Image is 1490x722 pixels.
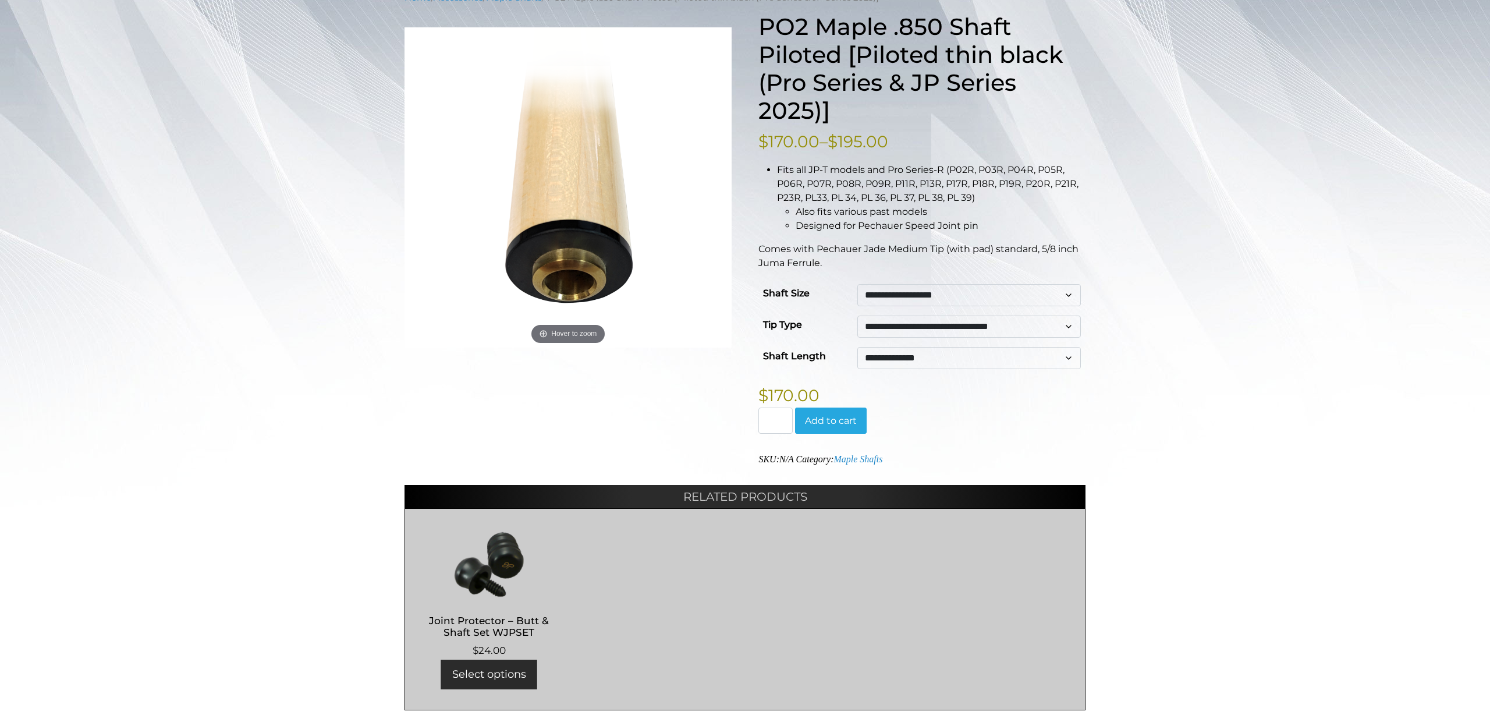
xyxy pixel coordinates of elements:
li: Fits all JP-T models and Pro Series-R (P02R, P03R, P04R, P05R, P06R, P07R, P08R, P09R, P11R, P13R... [777,163,1085,233]
h1: PO2 Maple .850 Shaft Piloted [Piloted thin black (Pro Series & JP Series 2025)] [758,13,1085,125]
a: Maple .850 Shaft PilotedHover to zoom [405,27,732,348]
li: Also fits various past models [796,205,1085,219]
img: Joint Protector - Butt & Shaft Set WJPSET [417,529,562,599]
li: Designed for Pechauer Speed Joint pin [796,219,1085,233]
button: Add to cart [795,408,867,434]
a: Joint Protector – Butt & Shaft Set WJPSET $24.00 [417,529,562,658]
a: Select options for “Joint Protector - Butt & Shaft Set WJPSET” [441,660,537,689]
h2: Joint Protector – Butt & Shaft Set WJPSET [417,610,562,643]
input: Product quantity [758,408,792,434]
label: Shaft Size [763,284,810,303]
img: Maple .850 Shaft Piloted [405,27,732,348]
p: Comes with Pechauer Jade Medium Tip (with pad) standard, 5/8 inch Juma Ferrule. [758,242,1085,270]
span: $ [758,385,768,405]
span: $ [758,132,768,151]
a: Maple Shafts [833,454,882,464]
label: Tip Type [763,316,802,334]
span: $ [473,645,478,656]
span: SKU: [758,454,793,464]
bdi: 170.00 [758,132,819,151]
bdi: 170.00 [758,385,819,405]
span: N/A [779,454,794,464]
bdi: 24.00 [473,645,506,656]
span: $ [828,132,838,151]
label: Shaft Length [763,347,826,366]
p: – [758,129,1085,154]
span: Category: [796,454,883,464]
h2: Related products [405,485,1085,508]
bdi: 195.00 [828,132,888,151]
